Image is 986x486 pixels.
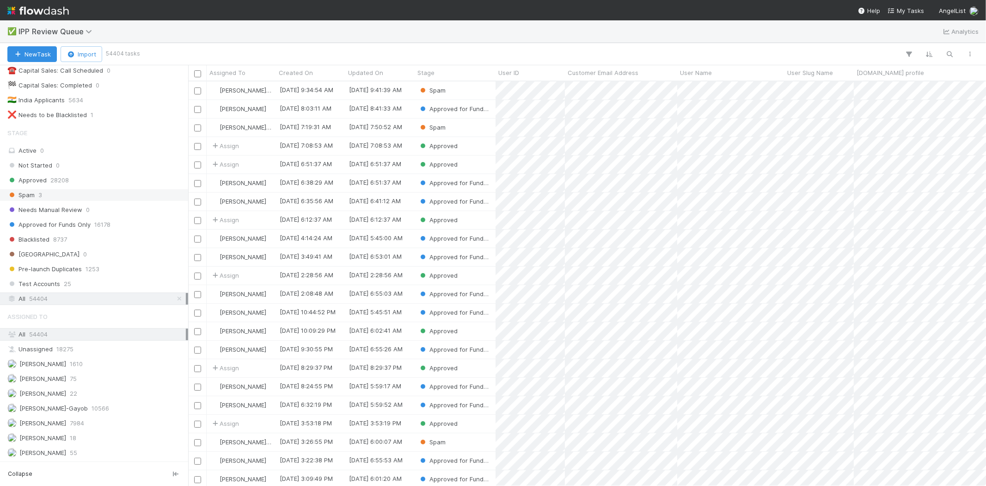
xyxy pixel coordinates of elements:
[7,278,60,290] span: Test Accounts
[211,235,218,242] img: avatar_0c8687a4-28be-40e9-aba5-f69283dcd0e7.png
[220,290,266,298] span: [PERSON_NAME]
[210,419,239,428] span: Assign
[53,234,67,245] span: 8737
[280,122,331,131] div: [DATE] 7:19:31 AM
[349,122,402,131] div: [DATE] 7:50:52 AM
[7,145,186,156] div: Active
[280,233,332,243] div: [DATE] 4:14:24 AM
[7,293,186,305] div: All
[7,307,48,326] span: Assigned To
[194,199,201,206] input: Toggle Row Selected
[194,476,201,483] input: Toggle Row Selected
[418,215,458,224] div: Approved
[7,329,186,340] div: All
[280,85,333,94] div: [DATE] 9:34:54 AM
[210,197,266,206] div: [PERSON_NAME]
[349,215,401,224] div: [DATE] 6:12:37 AM
[568,68,638,77] span: Customer Email Address
[220,179,266,187] span: [PERSON_NAME]
[220,438,288,446] span: [PERSON_NAME]-Gayob
[210,141,239,150] div: Assign
[418,420,458,427] span: Approved
[418,141,458,150] div: Approved
[349,159,401,168] div: [DATE] 6:51:37 AM
[210,271,239,280] div: Assign
[19,434,66,442] span: [PERSON_NAME]
[279,68,313,77] span: Created On
[211,253,218,261] img: avatar_0c8687a4-28be-40e9-aba5-f69283dcd0e7.png
[418,271,458,280] div: Approved
[19,405,88,412] span: [PERSON_NAME]-Gayob
[210,160,239,169] span: Assign
[7,160,52,171] span: Not Started
[220,383,266,390] span: [PERSON_NAME]
[418,419,458,428] div: Approved
[210,215,239,224] span: Assign
[7,27,17,35] span: ✅
[19,419,66,427] span: [PERSON_NAME]
[220,124,288,131] span: [PERSON_NAME]-Gayob
[418,235,502,242] span: Approved for Funds Only
[220,253,266,261] span: [PERSON_NAME]
[280,437,333,446] div: [DATE] 3:26:55 PM
[194,217,201,224] input: Toggle Row Selected
[280,381,333,391] div: [DATE] 8:24:55 PM
[280,289,333,298] div: [DATE] 2:08:48 AM
[280,215,332,224] div: [DATE] 6:12:37 AM
[418,401,502,409] span: Approved for Funds Only
[7,124,27,142] span: Stage
[418,364,458,372] span: Approved
[280,418,332,428] div: [DATE] 3:53:18 PM
[349,178,401,187] div: [DATE] 6:51:37 AM
[418,457,502,464] span: Approved for Funds Only
[92,403,109,414] span: 10566
[211,438,218,446] img: avatar_45aa71e2-cea6-4b00-9298-a0421aa61a2d.png
[418,216,458,224] span: Approved
[280,344,333,354] div: [DATE] 9:30:55 PM
[280,104,331,113] div: [DATE] 8:03:11 AM
[418,105,502,112] span: Approved for Funds Only
[56,160,60,171] span: 0
[7,65,103,76] div: Capital Sales: Call Scheduled
[7,343,186,355] div: Unassigned
[7,96,17,104] span: 🇮🇳
[349,474,402,483] div: [DATE] 6:01:20 AM
[210,382,266,391] div: [PERSON_NAME]
[194,421,201,428] input: Toggle Row Selected
[418,475,502,483] span: Approved for Funds Only
[418,326,458,336] div: Approved
[280,159,332,168] div: [DATE] 6:51:37 AM
[280,455,333,465] div: [DATE] 3:22:38 PM
[280,400,332,409] div: [DATE] 6:32:19 PM
[210,400,266,410] div: [PERSON_NAME]
[418,289,491,299] div: Approved for Funds Only
[7,219,91,231] span: Approved for Funds Only
[349,233,403,243] div: [DATE] 5:45:00 AM
[7,234,49,245] span: Blacklisted
[418,309,502,316] span: Approved for Funds Only
[18,27,97,36] span: IPP Review Queue
[61,46,102,62] button: Import
[349,196,401,206] div: [DATE] 6:41:12 AM
[280,252,332,261] div: [DATE] 3:49:41 AM
[680,68,712,77] span: User Name
[194,328,201,335] input: Toggle Row Selected
[70,388,77,399] span: 22
[8,470,32,478] span: Collapse
[194,310,201,317] input: Toggle Row Selected
[210,289,266,299] div: [PERSON_NAME]
[349,270,403,280] div: [DATE] 2:28:56 AM
[498,68,519,77] span: User ID
[194,458,201,465] input: Toggle Row Selected
[107,65,110,76] span: 0
[211,198,218,205] img: avatar_0c8687a4-28be-40e9-aba5-f69283dcd0e7.png
[7,94,65,106] div: India Applicants
[7,46,57,62] button: NewTask
[418,308,491,317] div: Approved for Funds Only
[349,104,402,113] div: [DATE] 8:41:33 AM
[210,363,239,373] div: Assign
[70,373,77,385] span: 75
[91,109,93,121] span: 1
[349,289,403,298] div: [DATE] 6:55:03 AM
[64,278,71,290] span: 25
